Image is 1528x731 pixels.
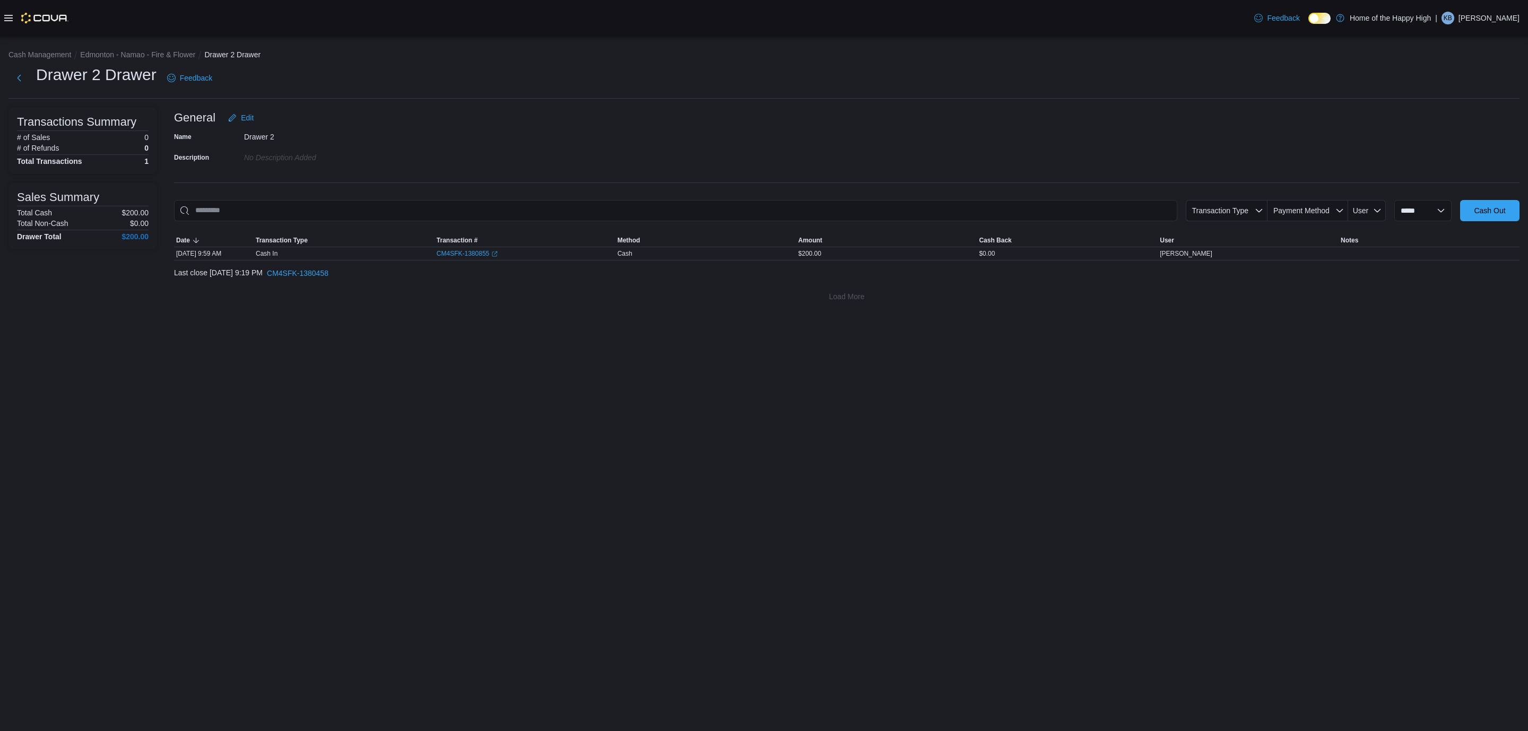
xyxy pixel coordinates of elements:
[180,73,212,83] span: Feedback
[254,234,435,247] button: Transaction Type
[1341,236,1358,245] span: Notes
[244,128,386,141] div: Drawer 2
[437,236,477,245] span: Transaction #
[1460,200,1520,221] button: Cash Out
[36,64,157,85] h1: Drawer 2 Drawer
[80,50,195,59] button: Edmonton - Namao - Fire & Flower
[977,247,1158,260] div: $0.00
[17,116,136,128] h3: Transactions Summary
[17,157,82,166] h4: Total Transactions
[491,251,498,257] svg: External link
[1158,234,1339,247] button: User
[435,234,615,247] button: Transaction #
[17,219,68,228] h6: Total Non-Cash
[121,208,149,217] p: $200.00
[829,291,865,302] span: Load More
[1474,205,1505,216] span: Cash Out
[174,234,254,247] button: Date
[174,247,254,260] div: [DATE] 9:59 AM
[1339,234,1520,247] button: Notes
[1160,236,1174,245] span: User
[1348,200,1386,221] button: User
[174,200,1177,221] input: This is a search bar. As you type, the results lower in the page will automatically filter.
[615,234,796,247] button: Method
[796,234,977,247] button: Amount
[798,249,821,258] span: $200.00
[144,157,149,166] h4: 1
[17,208,52,217] h6: Total Cash
[8,67,30,89] button: Next
[17,144,59,152] h6: # of Refunds
[1350,12,1431,24] p: Home of the Happy High
[1160,249,1212,258] span: [PERSON_NAME]
[1442,12,1454,24] div: Kyler Brian
[176,236,190,245] span: Date
[17,133,50,142] h6: # of Sales
[1267,13,1299,23] span: Feedback
[244,149,386,162] div: No Description added
[174,153,209,162] label: Description
[437,249,498,258] a: CM4SFK-1380855External link
[174,111,215,124] h3: General
[8,50,71,59] button: Cash Management
[144,144,149,152] p: 0
[977,234,1158,247] button: Cash Back
[1444,12,1452,24] span: KB
[979,236,1011,245] span: Cash Back
[241,112,254,123] span: Edit
[130,219,149,228] p: $0.00
[618,236,640,245] span: Method
[1273,206,1330,215] span: Payment Method
[121,232,149,241] h4: $200.00
[1435,12,1437,24] p: |
[263,263,333,284] button: CM4SFK-1380458
[798,236,822,245] span: Amount
[1267,200,1348,221] button: Payment Method
[144,133,149,142] p: 0
[174,286,1520,307] button: Load More
[1458,12,1520,24] p: [PERSON_NAME]
[163,67,216,89] a: Feedback
[204,50,261,59] button: Drawer 2 Drawer
[1186,200,1267,221] button: Transaction Type
[174,263,1520,284] div: Last close [DATE] 9:19 PM
[8,49,1520,62] nav: An example of EuiBreadcrumbs
[1353,206,1369,215] span: User
[256,249,277,258] p: Cash In
[256,236,308,245] span: Transaction Type
[17,191,99,204] h3: Sales Summary
[174,133,192,141] label: Name
[17,232,62,241] h4: Drawer Total
[224,107,258,128] button: Edit
[1308,13,1331,24] input: Dark Mode
[1192,206,1248,215] span: Transaction Type
[618,249,632,258] span: Cash
[21,13,68,23] img: Cova
[267,268,328,279] span: CM4SFK-1380458
[1250,7,1304,29] a: Feedback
